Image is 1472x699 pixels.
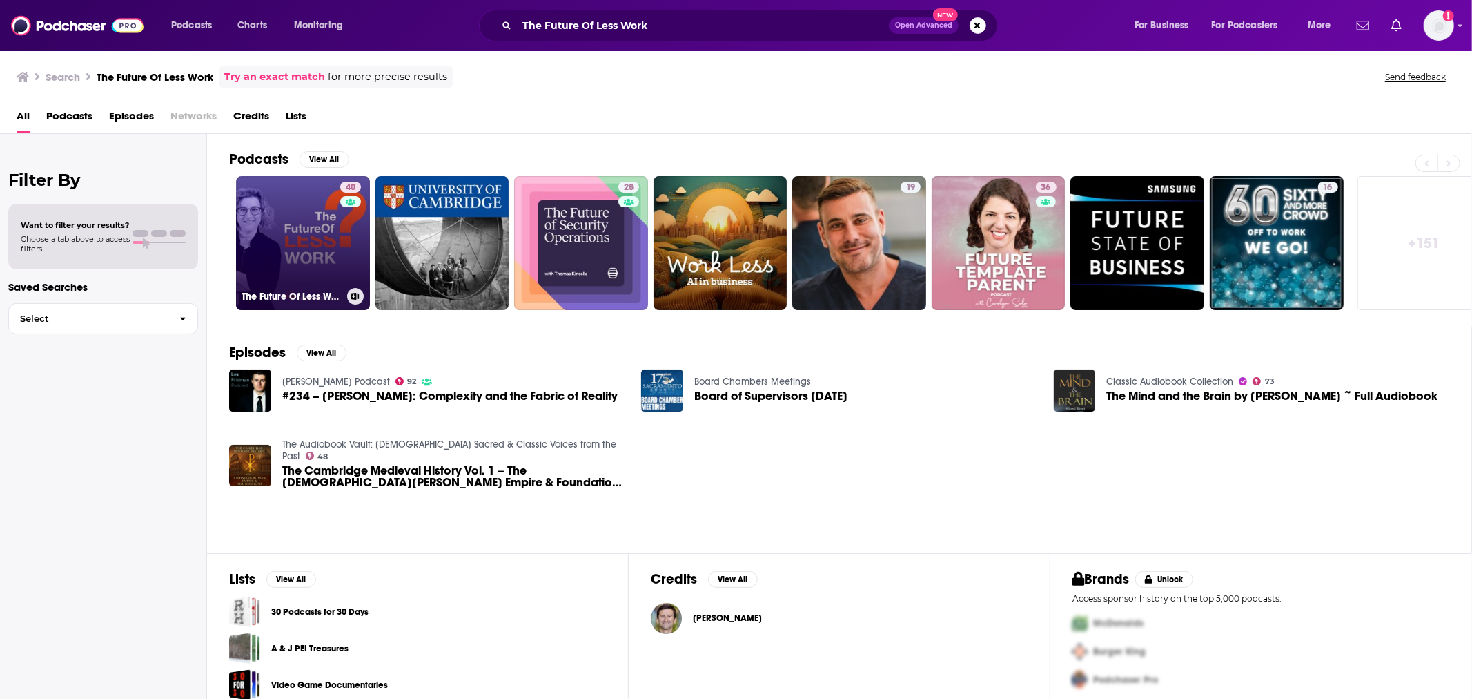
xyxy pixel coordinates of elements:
[1093,674,1158,686] span: Podchaser Pro
[286,105,306,133] a: Lists
[161,15,230,37] button: open menu
[170,105,217,133] span: Networks
[11,12,144,39] img: Podchaser - Follow, Share and Rate Podcasts
[1135,571,1194,588] button: Unlock
[651,596,1028,640] button: Kenny TorrellaKenny Torrella
[1203,15,1298,37] button: open menu
[46,105,92,133] a: Podcasts
[1308,16,1331,35] span: More
[792,176,926,310] a: 19
[346,181,355,195] span: 40
[651,603,682,634] img: Kenny Torrella
[1212,16,1278,35] span: For Podcasters
[282,465,625,488] a: The Cambridge Medieval History Vol. 1 – The Christian Roman Empire & Foundations Part 5
[407,379,416,385] span: 92
[97,70,213,84] h3: The Future Of Less Work
[233,105,269,133] span: Credits
[1424,10,1454,41] button: Show profile menu
[229,151,349,168] a: PodcastsView All
[901,182,921,193] a: 19
[694,390,847,402] a: Board of Supervisors 6/4/25
[46,70,80,84] h3: Search
[282,376,390,387] a: Lex Fridman Podcast
[171,16,212,35] span: Podcasts
[229,151,288,168] h2: Podcasts
[1072,571,1130,588] h2: Brands
[17,105,30,133] a: All
[229,596,260,627] a: 30 Podcasts for 30 Days
[1265,379,1275,385] span: 73
[109,105,154,133] a: Episodes
[271,678,388,693] a: Video Game Documentaries
[306,452,328,460] a: 48
[651,571,758,588] a: CreditsView All
[1125,15,1206,37] button: open menu
[242,291,342,303] h3: The Future Of Less Work
[1067,609,1093,638] img: First Pro Logo
[1351,14,1375,37] a: Show notifications dropdown
[492,10,1011,41] div: Search podcasts, credits, & more...
[229,445,271,487] img: The Cambridge Medieval History Vol. 1 – The Christian Roman Empire & Foundations Part 5
[1067,638,1093,666] img: Second Pro Logo
[1386,14,1407,37] a: Show notifications dropdown
[694,376,811,387] a: Board Chambers Meetings
[271,641,349,656] a: A & J PEI Treasures
[266,571,316,588] button: View All
[889,17,959,34] button: Open AdvancedNew
[284,15,361,37] button: open menu
[228,15,275,37] a: Charts
[895,22,952,29] span: Open Advanced
[271,604,369,620] a: 30 Podcasts for 30 Days
[1253,377,1275,385] a: 73
[1106,390,1437,402] span: The Mind and the Brain by [PERSON_NAME] ~ Full Audiobook
[224,69,325,85] a: Try an exact match
[229,370,271,412] img: #234 – Stephen Wolfram: Complexity and the Fabric of Reality
[229,633,260,664] a: A & J PEI Treasures
[641,370,683,412] img: Board of Supervisors 6/4/25
[517,15,889,37] input: Search podcasts, credits, & more...
[1298,15,1348,37] button: open menu
[1093,646,1146,658] span: Burger King
[1324,181,1333,195] span: 16
[1424,10,1454,41] img: User Profile
[236,176,370,310] a: 40The Future Of Less Work
[237,16,267,35] span: Charts
[8,170,198,190] h2: Filter By
[8,280,198,294] p: Saved Searches
[395,377,417,385] a: 92
[282,390,618,402] span: #234 – [PERSON_NAME]: Complexity and the Fabric of Reality
[9,314,168,323] span: Select
[282,439,616,462] a: The Audiobook Vault: Catholic Sacred & Classic Voices from the Past
[1106,390,1437,402] a: The Mind and the Brain by Alfred Binet ~ Full Audiobook
[1318,182,1338,193] a: 16
[1054,370,1096,412] img: The Mind and the Brain by Alfred Binet ~ Full Audiobook
[229,571,255,588] h2: Lists
[693,613,762,624] span: [PERSON_NAME]
[1210,176,1344,310] a: 16
[229,571,316,588] a: ListsView All
[1072,593,1449,604] p: Access sponsor history on the top 5,000 podcasts.
[514,176,648,310] a: 28
[21,220,130,230] span: Want to filter your results?
[317,454,328,460] span: 48
[906,181,915,195] span: 19
[300,151,349,168] button: View All
[282,465,625,488] span: The Cambridge Medieval History Vol. 1 – The [DEMOGRAPHIC_DATA][PERSON_NAME] Empire & Foundations ...
[297,345,346,361] button: View All
[694,390,847,402] span: Board of Supervisors [DATE]
[1443,10,1454,21] svg: Add a profile image
[1424,10,1454,41] span: Logged in as hmill
[693,613,762,624] a: Kenny Torrella
[294,16,343,35] span: Monitoring
[340,182,361,193] a: 40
